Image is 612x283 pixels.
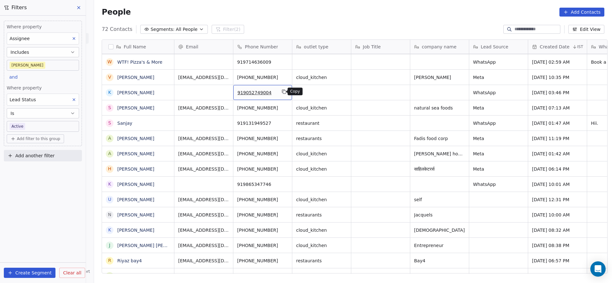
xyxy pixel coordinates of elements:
[174,40,233,53] div: Email
[237,166,288,172] span: [PHONE_NUMBER]
[176,26,197,33] span: All People
[532,105,583,111] span: [DATE] 07:13 AM
[414,273,465,279] span: Self-employed
[237,258,288,264] span: [PHONE_NUMBER]
[296,212,347,218] span: restaurants
[108,272,111,279] div: F
[117,136,154,141] a: [PERSON_NAME]
[186,44,198,50] span: Email
[117,105,154,110] a: [PERSON_NAME]
[528,40,587,53] div: Created DateIST
[237,135,288,142] span: [PHONE_NUMBER]
[296,166,347,172] span: cloud_kitchen
[414,74,465,81] span: [PERSON_NAME]
[108,257,111,264] div: R
[296,151,347,157] span: cloud_kitchen
[540,44,569,50] span: Created Date
[296,120,347,126] span: restaurant
[109,242,110,249] div: J
[414,242,465,249] span: Entrepreneur
[108,166,112,172] div: H
[469,40,528,53] div: Lead Source
[108,120,111,126] div: S
[237,196,288,203] span: [PHONE_NUMBER]
[568,25,604,34] button: Edit View
[473,120,524,126] span: WhatsApp
[117,166,154,172] a: [PERSON_NAME]
[292,40,351,53] div: outlet type
[117,151,154,156] a: [PERSON_NAME]
[304,44,328,50] span: outlet type
[351,40,410,53] div: Job Title
[414,135,465,142] span: Fadis food corp
[473,89,524,96] span: WhatsApp
[108,135,112,142] div: A
[473,135,524,142] span: Meta
[108,196,111,203] div: U
[532,196,583,203] span: [DATE] 12:31 PM
[532,74,583,81] span: [DATE] 10:35 PM
[363,44,381,50] span: Job Title
[532,135,583,142] span: [DATE] 11:19 PM
[414,105,465,111] span: natural sea foods
[178,105,229,111] span: [EMAIL_ADDRESS][DOMAIN_NAME]
[296,227,347,233] span: cloud_kitchen
[102,40,174,53] div: Full Name
[532,212,583,218] span: [DATE] 10:00 AM
[237,212,288,218] span: [PHONE_NUMBER]
[178,227,229,233] span: [EMAIL_ADDRESS][DOMAIN_NAME]
[237,59,288,65] span: 919714636009
[237,89,276,96] span: 919052749004
[414,227,465,233] span: [DEMOGRAPHIC_DATA]
[422,44,456,50] span: company name
[532,227,583,233] span: [DATE] 08:32 AM
[532,242,583,249] span: [DATE] 08:38 PM
[108,89,111,96] div: K
[414,196,465,203] span: self
[178,242,229,249] span: [EMAIL_ADDRESS][DOMAIN_NAME]
[117,75,154,80] a: [PERSON_NAME]
[237,227,288,233] span: [PHONE_NUMBER]
[178,196,229,203] span: [EMAIL_ADDRESS][DOMAIN_NAME]
[577,44,583,49] span: IST
[108,211,111,218] div: N
[590,261,606,277] div: Open Intercom Messenger
[117,121,132,126] a: Sanjay
[532,273,583,279] span: [DATE] 06:50 PM
[117,90,154,95] a: [PERSON_NAME]
[559,8,604,17] button: Add Contacts
[296,242,347,249] span: cloud_kitchen
[473,74,524,81] span: Meta
[178,135,229,142] span: [EMAIL_ADDRESS][DOMAIN_NAME]
[237,74,288,81] span: [PHONE_NUMBER]
[296,74,347,81] span: cloud_kitchen
[237,120,288,126] span: 919131949527
[473,181,524,187] span: WhatsApp
[178,166,229,172] span: [EMAIL_ADDRESS][DOMAIN_NAME]
[178,273,229,279] span: [EMAIL_ADDRESS][DOMAIN_NAME]
[414,212,465,218] span: Jacquels
[296,273,347,279] span: cloud_kitchen
[108,104,111,111] div: S
[532,89,583,96] span: [DATE] 03:46 PM
[117,60,162,65] a: WTF! Pizza's & More
[178,151,229,157] span: [EMAIL_ADDRESS][DOMAIN_NAME]
[237,273,288,279] span: [PHONE_NUMBER]
[296,196,347,203] span: cloud_kitchen
[532,258,583,264] span: [DATE] 06:57 PM
[117,182,154,187] a: [PERSON_NAME]
[108,227,111,233] div: K
[102,25,132,33] span: 72 Contacts
[117,273,188,279] a: Foodie Soul by [PERSON_NAME]
[296,135,347,142] span: restaurants
[178,74,229,81] span: [EMAIL_ADDRESS][DOMAIN_NAME]
[481,44,508,50] span: Lead Source
[117,228,154,233] a: [PERSON_NAME]
[102,54,174,274] div: grid
[237,151,288,157] span: [PHONE_NUMBER]
[414,151,465,157] span: [PERSON_NAME] house
[414,258,465,264] span: Bay4
[108,150,112,157] div: A
[178,258,229,264] span: [EMAIL_ADDRESS][DOMAIN_NAME]
[532,181,583,187] span: [DATE] 10:01 AM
